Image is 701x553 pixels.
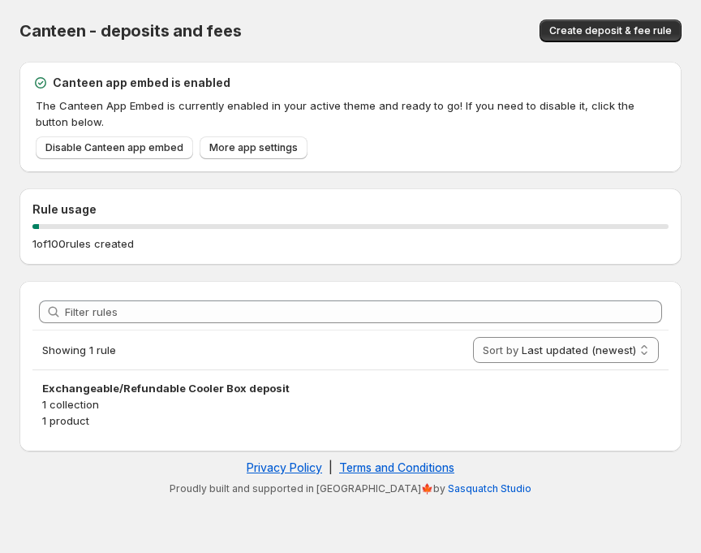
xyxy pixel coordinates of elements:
p: 1 of 100 rules created [32,235,134,252]
a: Terms and Conditions [339,460,454,474]
span: | [329,460,333,474]
h2: Canteen app embed is enabled [53,75,230,91]
a: Privacy Policy [247,460,322,474]
p: 1 collection [42,396,659,413]
span: Canteen - deposits and fees [19,21,242,41]
span: Disable Canteen app embed [45,141,183,154]
span: Create deposit & fee rule [549,24,672,37]
span: Showing 1 rule [42,343,116,356]
a: More app settings [200,136,307,159]
span: More app settings [209,141,298,154]
p: 1 product [42,413,659,429]
p: The Canteen App Embed is currently enabled in your active theme and ready to go! If you need to d... [36,97,669,130]
button: Create deposit & fee rule [540,19,682,42]
h3: Exchangeable/Refundable Cooler Box deposit [42,380,659,396]
h2: Rule usage [32,201,669,218]
a: Sasquatch Studio [448,482,531,495]
input: Filter rules [65,300,662,323]
a: Disable Canteen app embed [36,136,193,159]
p: Proudly built and supported in [GEOGRAPHIC_DATA]🍁by [28,482,673,495]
